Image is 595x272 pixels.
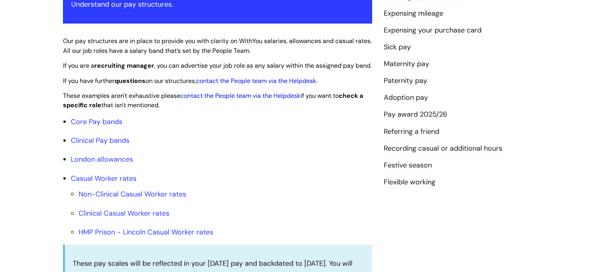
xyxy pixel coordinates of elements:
[115,77,146,85] strong: questions
[63,77,317,85] span: If you have further on our structures, .
[196,77,316,85] a: contact the People team via the Helpdesk
[384,93,428,103] a: Adoption pay
[384,9,443,19] a: Expensing mileage
[384,144,502,154] a: Recording casual or additional hours
[384,42,411,52] a: Sick pay
[63,37,372,55] span: Our pay structures are in place to provide you with clarity on WithYou salaries, allowances and c...
[79,227,213,237] a: HMP Prison - Lincoln Casual Worker rates
[94,61,154,70] strong: recruiting manager
[384,25,482,36] a: Expensing your purchase card
[71,155,133,164] a: London allowances
[63,61,372,70] span: If you are a , you can advertise your job role as any salary within the assigned pay band.
[384,160,432,171] a: Festive season
[71,117,122,126] a: Core Pay bands
[180,92,300,100] a: contact the People team via the Helpdesk
[384,59,429,69] a: Maternity pay
[79,189,186,199] a: Non-Clinical Casual Worker rates
[71,174,137,183] a: Casual Worker rates
[71,136,129,145] a: Clinical Pay bands
[384,127,439,137] a: Referring a friend
[384,177,435,187] a: Flexible working
[384,76,427,86] a: Paternity pay
[79,209,169,218] a: Clinical Casual Worker rates
[384,110,447,120] a: Pay award 2025/26
[63,92,363,110] span: These examples aren't exhaustive please if you want to that isn't mentioned.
